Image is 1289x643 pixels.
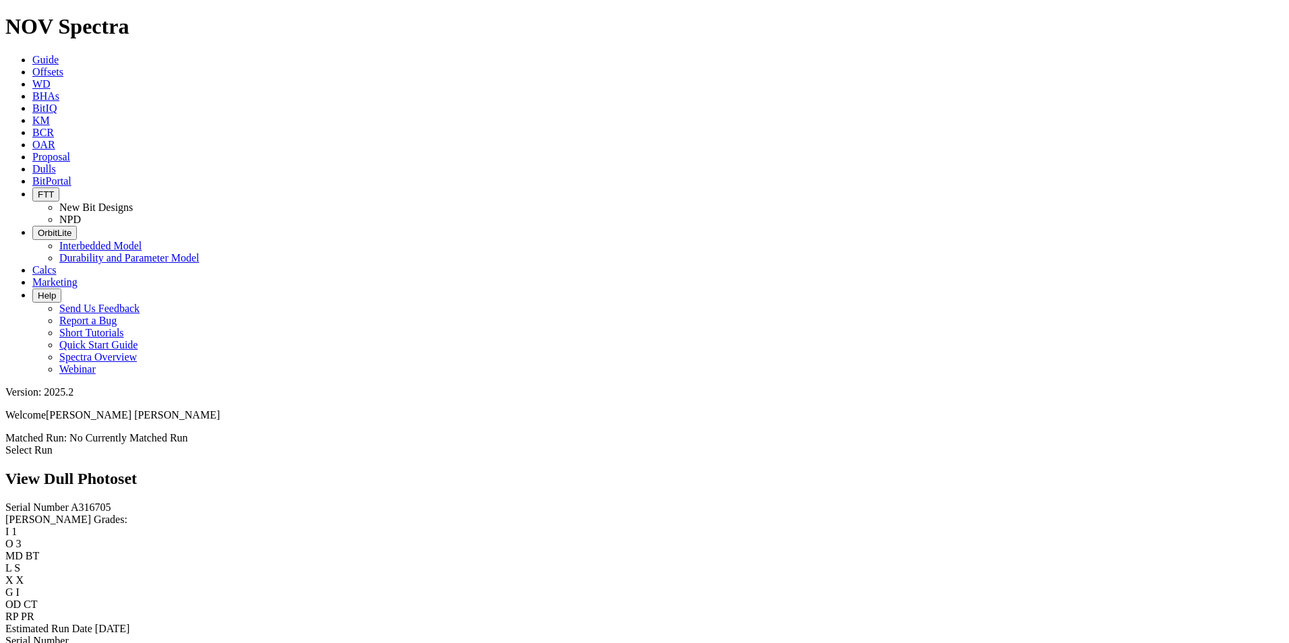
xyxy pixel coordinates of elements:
[59,327,124,338] a: Short Tutorials
[14,562,20,574] span: S
[32,78,51,90] a: WD
[16,574,24,586] span: X
[5,14,1284,39] h1: NOV Spectra
[5,611,18,622] label: RP
[59,303,140,314] a: Send Us Feedback
[5,599,21,610] label: OD
[59,240,142,251] a: Interbedded Model
[59,339,138,350] a: Quick Start Guide
[32,90,59,102] a: BHAs
[5,562,11,574] label: L
[5,432,67,443] span: Matched Run:
[5,550,23,561] label: MD
[16,538,22,549] span: 3
[5,526,9,537] label: I
[32,139,55,150] a: OAR
[5,386,1284,398] div: Version: 2025.2
[5,470,1284,488] h2: View Dull Photoset
[59,363,96,375] a: Webinar
[32,288,61,303] button: Help
[32,66,63,78] a: Offsets
[5,623,92,634] label: Estimated Run Date
[32,102,57,114] a: BitIQ
[5,409,1284,421] p: Welcome
[32,127,54,138] a: BCR
[38,290,56,301] span: Help
[32,226,77,240] button: OrbitLite
[32,54,59,65] a: Guide
[24,599,37,610] span: CT
[46,409,220,421] span: [PERSON_NAME] [PERSON_NAME]
[32,163,56,175] a: Dulls
[32,175,71,187] a: BitPortal
[16,586,20,598] span: I
[5,538,13,549] label: O
[5,501,69,513] label: Serial Number
[32,115,50,126] a: KM
[32,264,57,276] a: Calcs
[32,151,70,162] a: Proposal
[32,276,78,288] a: Marketing
[71,501,111,513] span: A316705
[32,187,59,202] button: FTT
[5,574,13,586] label: X
[5,586,13,598] label: G
[5,514,1284,526] div: [PERSON_NAME] Grades:
[26,550,39,561] span: BT
[69,432,188,443] span: No Currently Matched Run
[38,228,71,238] span: OrbitLite
[5,444,53,456] a: Select Run
[59,315,117,326] a: Report a Bug
[59,214,81,225] a: NPD
[21,611,34,622] span: PR
[95,623,130,634] span: [DATE]
[59,252,200,264] a: Durability and Parameter Model
[38,189,54,200] span: FTT
[59,351,137,363] a: Spectra Overview
[11,526,17,537] span: 1
[59,202,133,213] a: New Bit Designs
